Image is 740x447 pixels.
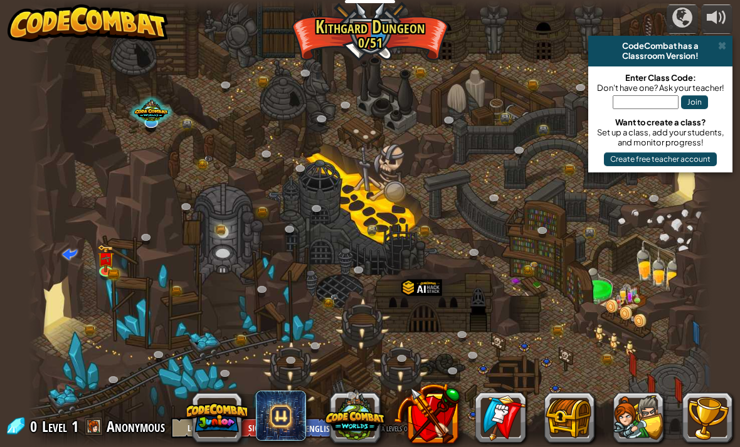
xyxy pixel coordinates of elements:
[204,155,213,162] img: portrait.png
[593,41,727,51] div: CodeCombat has a
[330,294,339,300] img: portrait.png
[108,270,119,279] img: bronze-chest.png
[595,73,726,83] div: Enter Class Code:
[667,4,698,34] button: Campaigns
[701,4,732,34] button: Adjust volume
[30,416,41,436] span: 0
[71,416,78,436] span: 1
[530,261,538,268] img: portrait.png
[98,245,115,272] img: level-banner-unlock.png
[171,418,228,438] button: Log In
[604,152,717,166] button: Create free teacher account
[681,95,708,109] button: Join
[595,83,726,93] div: Don't have one? Ask your teacher!
[595,117,726,127] div: Want to create a class?
[595,127,726,147] div: Set up a class, add your students, and monitor progress!
[593,51,727,61] div: Classroom Version!
[42,416,67,437] span: Level
[101,255,111,263] img: portrait.png
[107,416,165,436] span: Anonymous
[8,4,168,42] img: CodeCombat - Learn how to code by playing a game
